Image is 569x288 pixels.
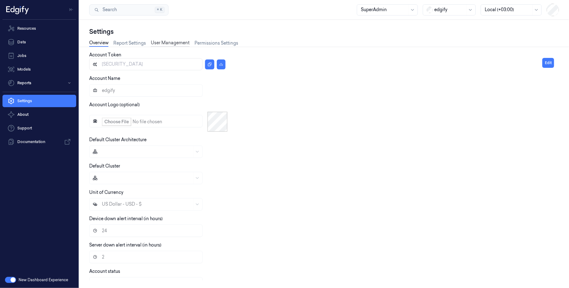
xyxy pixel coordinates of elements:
[89,242,161,248] label: Server down alert interval (in hours)
[89,190,123,195] label: Unit of Currency
[66,5,76,15] button: Toggle Navigation
[89,102,140,107] label: Account Logo (optional)
[89,251,203,263] input: Server down alert interval (in hours)
[2,136,76,148] a: Documentation
[89,137,147,142] label: Default Cluster Architecture
[2,36,76,48] a: Data
[89,84,203,97] input: Account Name
[89,76,120,81] label: Account Name
[89,225,203,237] input: Device down alert interval (in hours)
[113,40,146,46] a: Report Settings
[89,163,120,169] label: Default Cluster
[89,27,559,36] div: Settings
[2,50,76,62] a: Jobs
[89,115,203,127] input: Account Logo (optional)
[2,95,76,107] a: Settings
[89,40,108,47] a: Overview
[542,58,554,68] button: Edit
[89,52,121,58] label: Account Token
[2,63,76,76] a: Models
[151,40,190,47] a: User Management
[89,268,120,274] label: Account status
[2,122,76,134] a: Support
[2,108,76,121] button: About
[195,40,238,46] a: Permissions Settings
[2,22,76,35] a: Resources
[89,216,163,221] label: Device down alert interval (in hours)
[89,4,169,15] button: Search⌘K
[100,7,117,13] span: Search
[2,77,76,89] button: Reports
